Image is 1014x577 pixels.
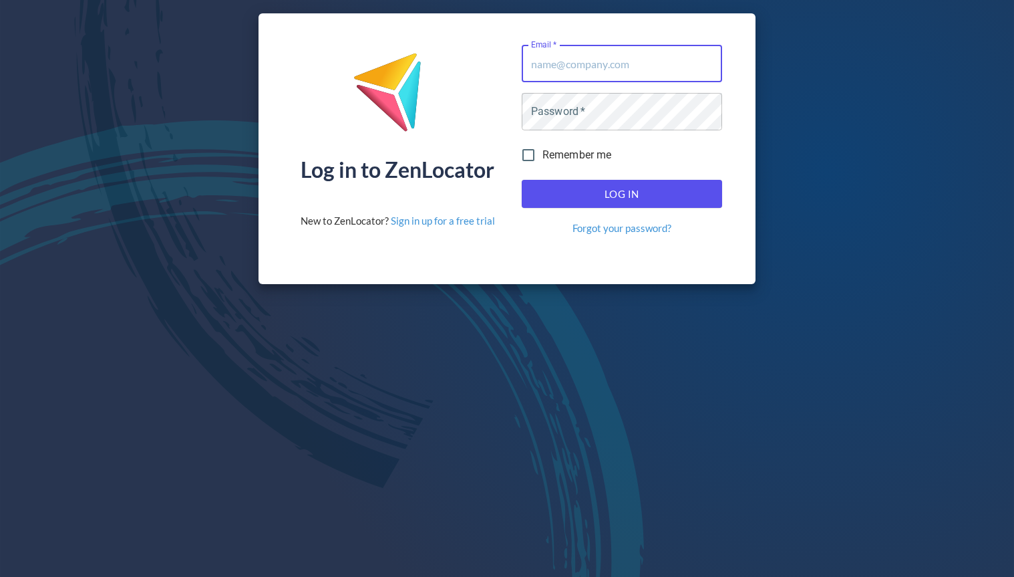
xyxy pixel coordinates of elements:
span: Remember me [542,147,612,163]
a: Forgot your password? [572,221,671,235]
input: name@company.com [522,45,722,82]
div: Log in to ZenLocator [301,159,494,181]
img: ZenLocator [353,52,442,142]
button: Log In [522,180,722,208]
div: New to ZenLocator? [301,214,495,228]
span: Log In [536,185,707,203]
a: Sign in up for a free trial [391,215,495,227]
